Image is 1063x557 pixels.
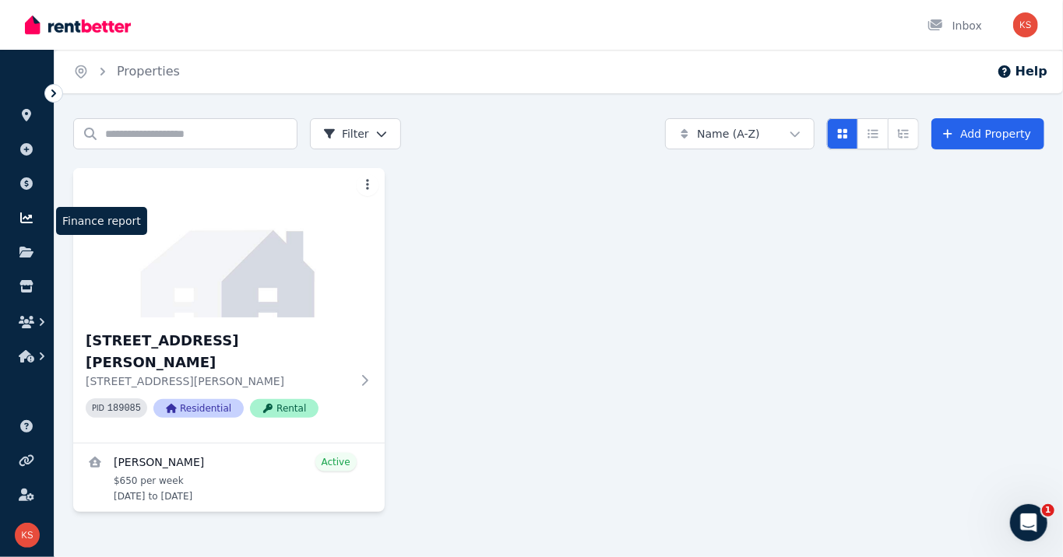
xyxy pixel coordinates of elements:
[250,399,319,418] span: Rental
[697,126,760,142] span: Name (A-Z)
[997,62,1047,81] button: Help
[73,443,385,512] a: View details for Pam Groenewald
[56,207,147,235] span: Finance report
[73,168,385,443] a: 63 Morgan Street, Bellbird Park[STREET_ADDRESS][PERSON_NAME][STREET_ADDRESS][PERSON_NAME]PID 1890...
[153,399,244,418] span: Residential
[310,118,401,149] button: Filter
[931,118,1044,149] a: Add Property
[15,523,40,548] img: Kim &amp; Steven Rutherford
[86,373,350,389] p: [STREET_ADDRESS][PERSON_NAME]
[86,330,350,373] h3: [STREET_ADDRESS][PERSON_NAME]
[1042,504,1054,517] span: 1
[1010,504,1047,541] iframe: Intercom live chat
[665,118,815,149] button: Name (A-Z)
[55,50,199,93] nav: Breadcrumb
[73,168,385,317] img: 63 Morgan Street, Bellbird Park
[857,118,889,149] button: Compact list view
[323,126,369,142] span: Filter
[92,404,104,412] small: PID
[117,64,180,79] a: Properties
[25,13,131,37] img: RentBetter
[927,18,982,33] div: Inbox
[1013,12,1038,37] img: Kim &amp; Steven Rutherford
[888,118,919,149] button: Expanded list view
[107,403,141,414] code: 189085
[827,118,858,149] button: Card view
[357,174,378,196] button: More options
[827,118,919,149] div: View options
